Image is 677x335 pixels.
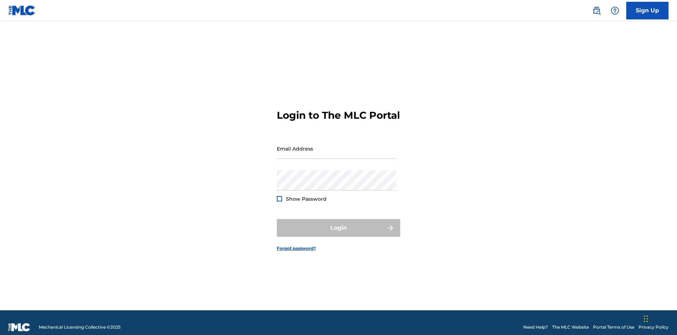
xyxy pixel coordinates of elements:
[639,324,669,330] a: Privacy Policy
[593,324,634,330] a: Portal Terms of Use
[8,5,36,16] img: MLC Logo
[592,6,601,15] img: search
[523,324,548,330] a: Need Help?
[286,196,327,202] span: Show Password
[277,109,400,122] h3: Login to The MLC Portal
[626,2,669,19] a: Sign Up
[644,308,648,329] div: Drag
[611,6,619,15] img: help
[608,4,622,18] div: Help
[8,323,30,331] img: logo
[552,324,589,330] a: The MLC Website
[277,245,316,252] a: Forgot password?
[642,301,677,335] iframe: Chat Widget
[39,324,121,330] span: Mechanical Licensing Collective © 2025
[590,4,604,18] a: Public Search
